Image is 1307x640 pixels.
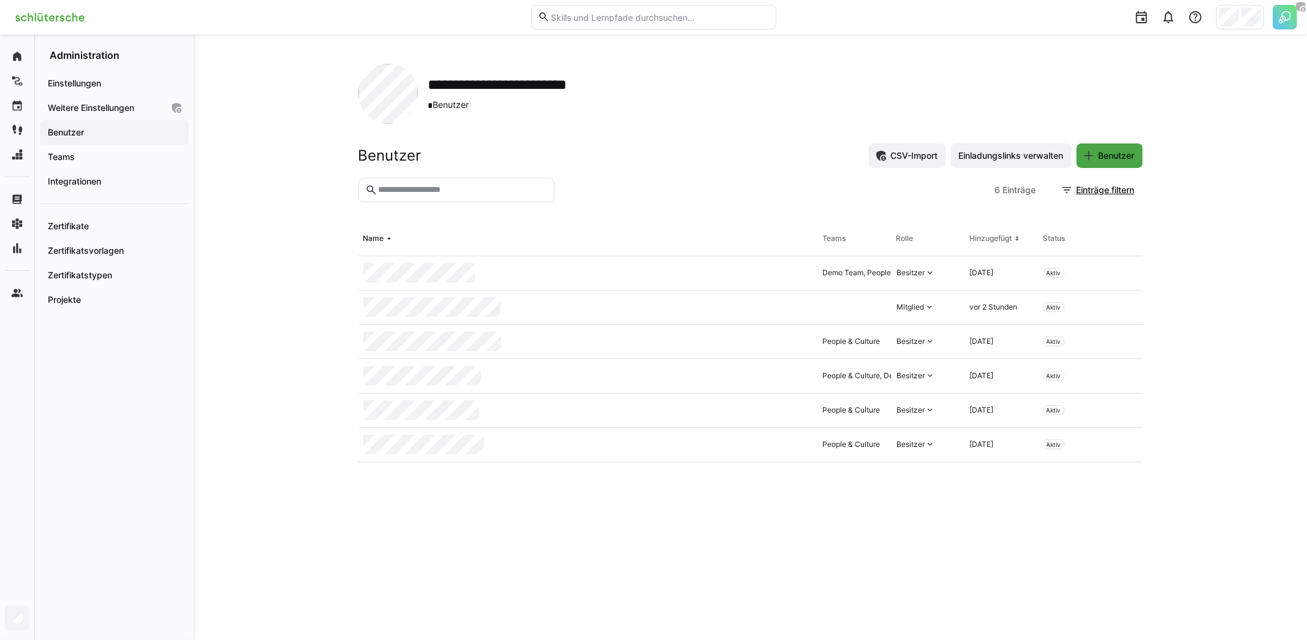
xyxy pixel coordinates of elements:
div: Mitglied [897,302,925,312]
span: Einladungslinks verwalten [957,150,1066,162]
div: Besitzer [897,337,925,346]
div: Rolle [896,234,914,243]
div: Teams [823,234,846,243]
h2: Benutzer [358,147,422,165]
span: [DATE] [970,440,994,449]
div: People & Culture [823,337,881,346]
span: 6 [995,184,1001,196]
input: Skills und Lernpfade durchsuchen… [550,12,769,23]
div: Besitzer [897,268,925,278]
span: Einträge [1003,184,1036,196]
span: [DATE] [970,268,994,277]
span: Aktiv [1047,406,1061,414]
span: CSV-Import [889,150,940,162]
span: Aktiv [1047,303,1061,311]
span: Aktiv [1047,269,1061,276]
span: Einträge filtern [1075,184,1137,196]
button: CSV-Import [869,143,946,168]
span: Aktiv [1047,441,1061,448]
div: Besitzer [897,371,925,381]
span: [DATE] [970,371,994,380]
div: Besitzer [897,440,925,449]
div: People & Culture [823,440,881,449]
div: Demo Team, People & Culture [823,268,925,278]
div: Besitzer [897,405,925,415]
span: Aktiv [1047,338,1061,345]
div: Status [1044,234,1066,243]
div: Name [363,234,384,243]
button: Benutzer [1077,143,1143,168]
span: Benutzer [428,99,623,112]
button: Einladungslinks verwalten [951,143,1072,168]
span: [DATE] [970,337,994,346]
button: Einträge filtern [1055,178,1143,202]
span: Benutzer [1097,150,1137,162]
div: People & Culture, Demo Team [823,371,925,381]
div: Hinzugefügt [970,234,1012,243]
span: [DATE] [970,405,994,414]
div: People & Culture [823,405,881,415]
span: vor 2 Stunden [970,302,1018,311]
span: Aktiv [1047,372,1061,379]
